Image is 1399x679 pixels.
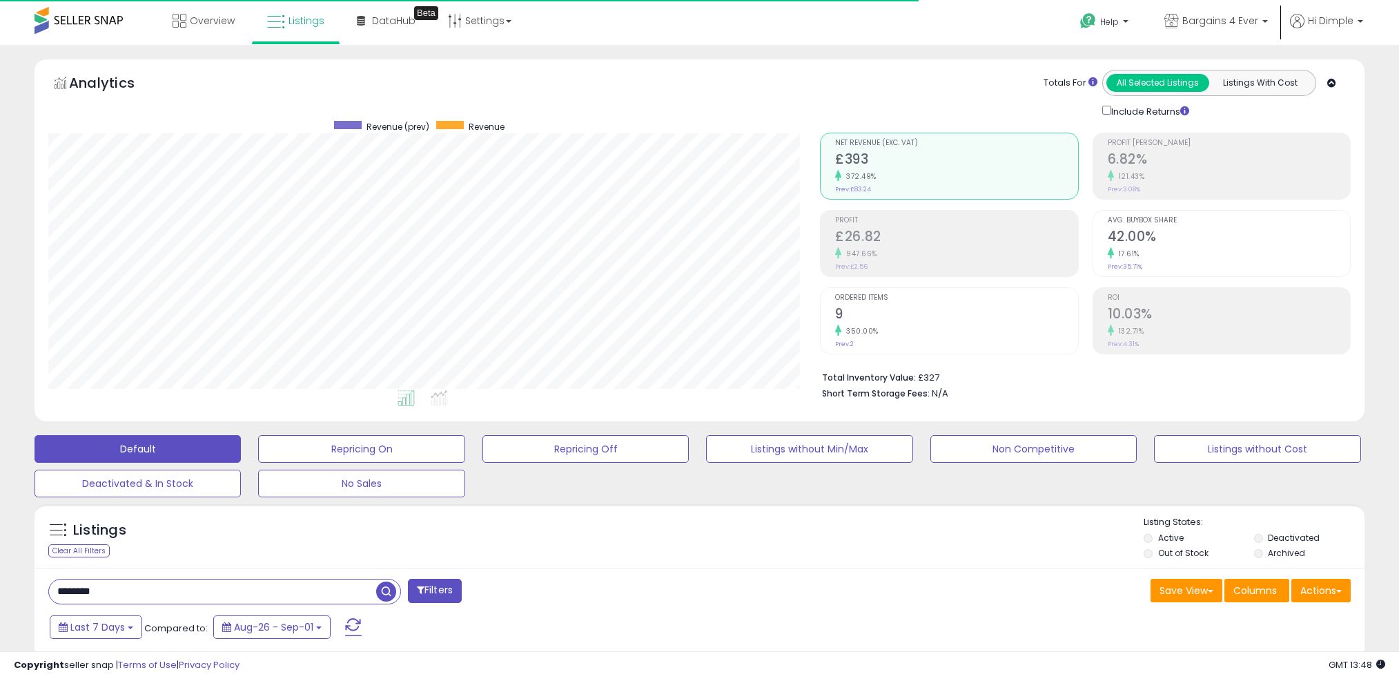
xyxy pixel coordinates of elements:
[835,185,871,193] small: Prev: £83.24
[1108,151,1350,170] h2: 6.82%
[822,388,930,399] b: Short Term Storage Fees:
[1044,77,1097,90] div: Totals For
[1268,532,1320,544] label: Deactivated
[1144,516,1364,529] p: Listing States:
[841,249,877,259] small: 947.66%
[1158,547,1209,559] label: Out of Stock
[932,387,948,400] span: N/A
[1151,579,1222,602] button: Save View
[1268,547,1305,559] label: Archived
[1224,579,1289,602] button: Columns
[1100,16,1119,28] span: Help
[1233,584,1277,597] span: Columns
[1079,12,1097,30] i: Get Help
[1329,658,1385,671] span: 2025-09-9 13:48 GMT
[1069,2,1142,45] a: Help
[822,372,916,383] b: Total Inventory Value:
[1158,532,1184,544] label: Active
[1182,14,1258,28] span: Bargains 4 Ever
[1108,140,1350,147] span: Profit [PERSON_NAME]
[73,521,126,540] h5: Listings
[835,140,1077,147] span: Net Revenue (Exc. VAT)
[1154,435,1360,463] button: Listings without Cost
[35,435,241,463] button: Default
[179,658,239,671] a: Privacy Policy
[408,579,462,603] button: Filters
[930,435,1137,463] button: Non Competitive
[1108,306,1350,325] h2: 10.03%
[1108,217,1350,224] span: Avg. Buybox Share
[482,435,689,463] button: Repricing Off
[1092,103,1206,119] div: Include Returns
[35,470,241,497] button: Deactivated & In Stock
[835,262,868,271] small: Prev: £2.56
[69,73,162,96] h5: Analytics
[1291,579,1351,602] button: Actions
[14,658,64,671] strong: Copyright
[288,14,324,28] span: Listings
[234,620,313,634] span: Aug-26 - Sep-01
[1290,14,1363,45] a: Hi Dimple
[14,659,239,672] div: seller snap | |
[366,121,429,133] span: Revenue (prev)
[118,658,177,671] a: Terms of Use
[841,171,877,182] small: 372.49%
[48,544,110,557] div: Clear All Filters
[835,151,1077,170] h2: £393
[258,435,464,463] button: Repricing On
[1108,229,1350,247] h2: 42.00%
[1108,294,1350,302] span: ROI
[841,326,879,336] small: 350.00%
[1114,249,1139,259] small: 17.61%
[835,217,1077,224] span: Profit
[835,294,1077,302] span: Ordered Items
[258,470,464,497] button: No Sales
[469,121,505,133] span: Revenue
[414,6,438,20] div: Tooltip anchor
[1114,171,1145,182] small: 121.43%
[1106,74,1209,92] button: All Selected Listings
[706,435,912,463] button: Listings without Min/Max
[1114,326,1144,336] small: 132.71%
[822,368,1340,385] li: £327
[190,14,235,28] span: Overview
[1108,262,1142,271] small: Prev: 35.71%
[1308,14,1353,28] span: Hi Dimple
[372,14,415,28] span: DataHub
[835,340,854,348] small: Prev: 2
[1209,74,1311,92] button: Listings With Cost
[70,620,125,634] span: Last 7 Days
[835,306,1077,325] h2: 9
[1108,185,1140,193] small: Prev: 3.08%
[835,229,1077,247] h2: £26.82
[213,615,331,639] button: Aug-26 - Sep-01
[1108,340,1139,348] small: Prev: 4.31%
[50,615,142,639] button: Last 7 Days
[144,622,208,635] span: Compared to:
